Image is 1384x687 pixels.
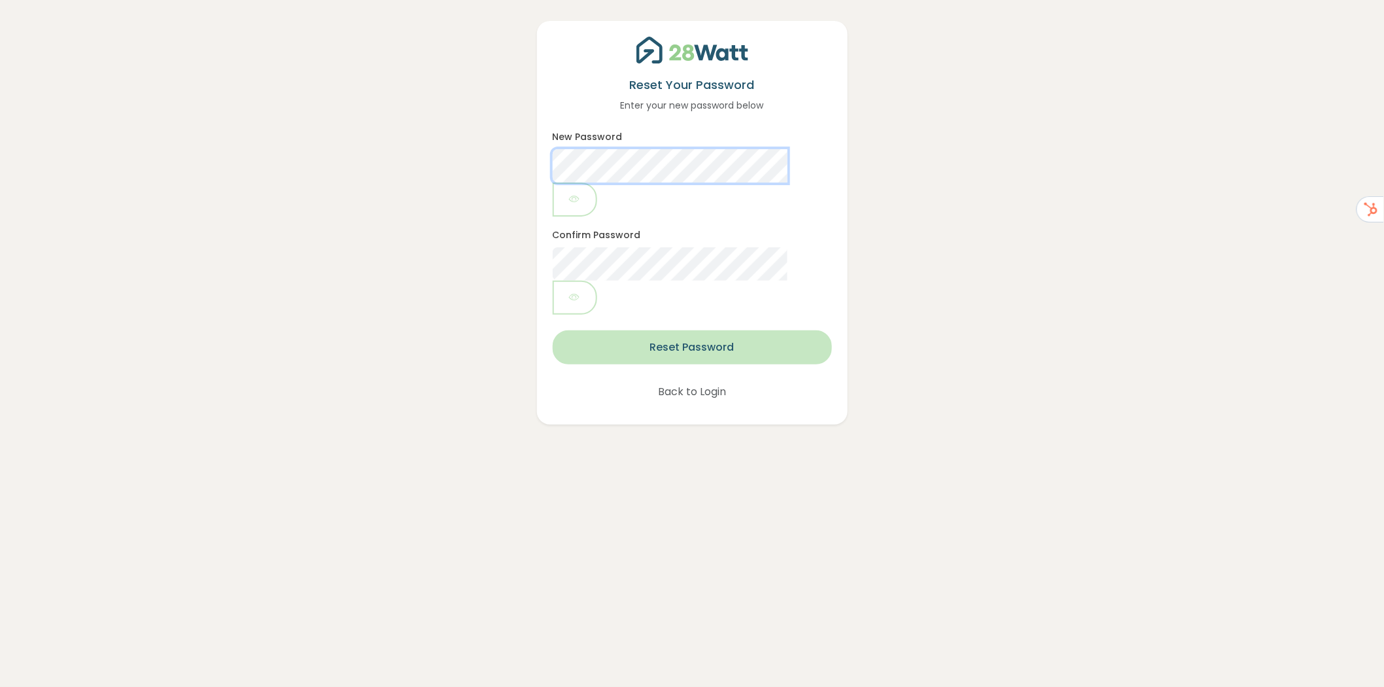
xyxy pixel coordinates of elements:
[641,375,743,409] button: Back to Login
[553,228,641,242] label: Confirm Password
[553,330,832,364] button: Reset Password
[553,98,832,113] p: Enter your new password below
[553,130,623,144] label: New Password
[553,77,832,93] h5: Reset Your Password
[636,37,748,63] img: 28Watt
